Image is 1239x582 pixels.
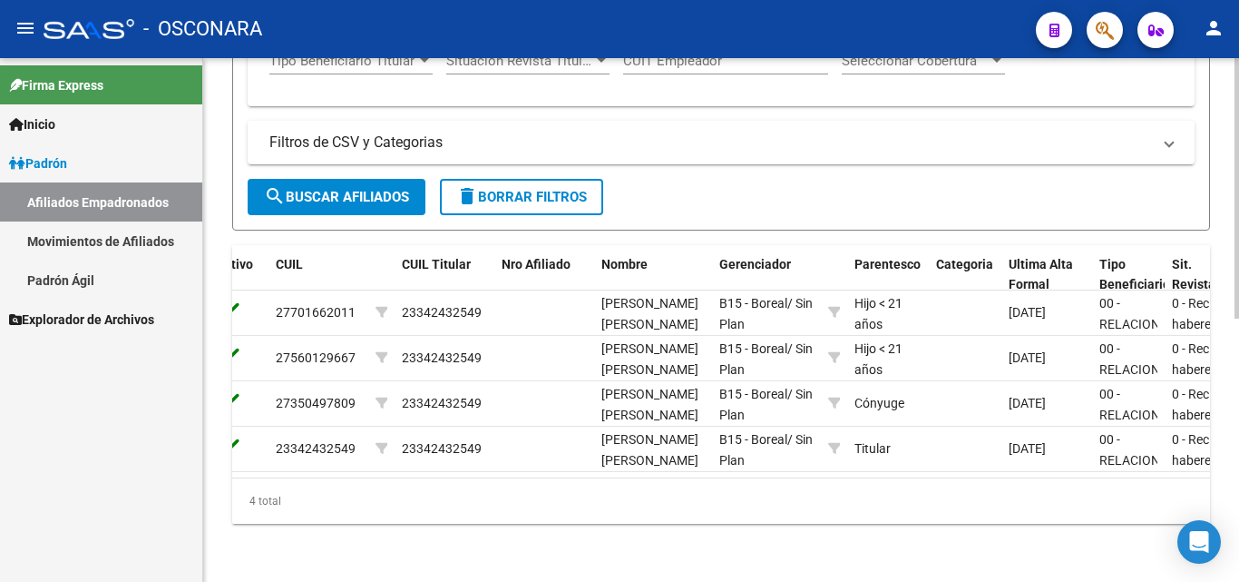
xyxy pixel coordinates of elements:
[601,432,698,468] span: [PERSON_NAME] [PERSON_NAME]
[1177,520,1221,564] div: Open Intercom Messenger
[9,114,55,134] span: Inicio
[1009,348,1085,369] div: [DATE]
[847,245,929,305] datatable-header-cell: Parentesco
[248,121,1195,164] mat-expansion-panel-header: Filtros de CSV y Categorias
[601,296,698,331] span: [PERSON_NAME] [PERSON_NAME]
[217,257,253,271] span: Activo
[446,53,593,69] span: Situacion Revista Titular
[9,75,103,95] span: Firma Express
[402,302,482,323] div: 23342432549
[1001,245,1092,305] datatable-header-cell: Ultima Alta Formal
[9,310,154,330] span: Explorador de Archivos
[594,245,712,305] datatable-header-cell: Nombre
[143,9,262,49] span: - OSCONARA
[719,432,787,447] span: B15 - Boreal
[854,296,902,331] span: Hijo < 21 años
[1099,296,1184,372] span: 00 - RELACION DE DEPENDENCIA
[1009,439,1085,459] div: [DATE]
[1092,245,1165,305] datatable-header-cell: Tipo Beneficiario
[276,348,356,369] div: 27560129667
[1172,257,1215,292] span: Sit. Revista
[276,393,356,414] div: 27350497809
[719,257,791,271] span: Gerenciador
[1009,257,1073,292] span: Ultima Alta Formal
[712,245,821,305] datatable-header-cell: Gerenciador
[1099,432,1184,508] span: 00 - RELACION DE DEPENDENCIA
[268,245,368,305] datatable-header-cell: CUIL
[269,133,1151,153] mat-panel-title: Filtros de CSV y Categorias
[601,257,648,271] span: Nombre
[402,393,482,414] div: 23342432549
[9,153,67,173] span: Padrón
[842,53,989,69] span: Seleccionar Cobertura
[502,257,571,271] span: Nro Afiliado
[854,341,902,377] span: Hijo < 21 años
[719,341,787,356] span: B15 - Boreal
[15,17,36,39] mat-icon: menu
[402,257,471,271] span: CUIL Titular
[395,245,494,305] datatable-header-cell: CUIL Titular
[210,245,268,305] datatable-header-cell: Activo
[402,348,482,369] div: 23342432549
[936,257,993,271] span: Categoria
[1099,387,1184,463] span: 00 - RELACION DE DEPENDENCIA
[276,302,356,323] div: 27701662011
[719,296,787,311] span: B15 - Boreal
[494,245,594,305] datatable-header-cell: Nro Afiliado
[264,189,409,205] span: Buscar Afiliados
[1099,257,1170,292] span: Tipo Beneficiario
[1009,393,1085,414] div: [DATE]
[1165,245,1237,305] datatable-header-cell: Sit. Revista
[456,185,478,207] mat-icon: delete
[929,245,1001,305] datatable-header-cell: Categoria
[1099,341,1184,418] span: 00 - RELACION DE DEPENDENCIA
[276,439,356,459] div: 23342432549
[264,185,286,207] mat-icon: search
[276,257,303,271] span: CUIL
[854,257,921,271] span: Parentesco
[456,189,587,205] span: Borrar Filtros
[601,387,698,422] span: [PERSON_NAME] [PERSON_NAME]
[269,53,416,69] span: Tipo Beneficiario Titular
[440,179,603,215] button: Borrar Filtros
[1009,302,1085,323] div: [DATE]
[601,341,698,398] span: [PERSON_NAME] [PERSON_NAME] [PERSON_NAME]
[719,387,787,401] span: B15 - Boreal
[402,439,482,459] div: 23342432549
[1203,17,1224,39] mat-icon: person
[854,396,904,410] span: Cónyuge
[248,179,425,215] button: Buscar Afiliados
[232,478,1210,524] div: 4 total
[854,441,891,456] span: Titular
